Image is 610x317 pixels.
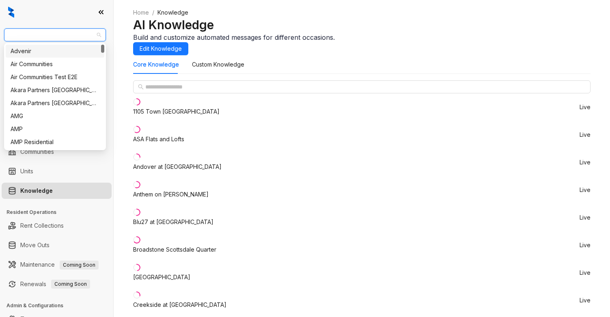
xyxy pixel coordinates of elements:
[20,218,64,234] a: Rent Collections
[6,123,104,136] div: AMP
[2,183,112,199] li: Knowledge
[11,112,99,121] div: AMG
[6,58,104,71] div: Air Communities
[133,17,591,32] h2: AI Knowledge
[20,237,50,253] a: Move Outs
[51,280,90,289] span: Coming Soon
[138,84,144,90] span: search
[60,261,99,270] span: Coming Soon
[133,273,190,282] div: [GEOGRAPHIC_DATA]
[133,60,179,69] div: Core Knowledge
[11,138,99,147] div: AMP Residential
[6,97,104,110] div: Akara Partners Phoenix
[140,44,182,53] span: Edit Knowledge
[152,8,154,17] li: /
[20,144,54,160] a: Communities
[133,218,213,226] div: Blu27 at [GEOGRAPHIC_DATA]
[6,84,104,97] div: Akara Partners Nashville
[11,47,99,56] div: Advenir
[133,135,184,144] div: ASA Flats and Lofts
[6,110,104,123] div: AMG
[2,218,112,234] li: Rent Collections
[11,86,99,95] div: Akara Partners [GEOGRAPHIC_DATA]
[6,71,104,84] div: Air Communities Test E2E
[580,270,591,276] span: Live
[20,163,33,179] a: Units
[157,9,188,16] span: Knowledge
[133,162,222,171] div: Andover at [GEOGRAPHIC_DATA]
[2,237,112,253] li: Move Outs
[6,302,113,309] h3: Admin & Configurations
[133,107,220,116] div: 1105 Town [GEOGRAPHIC_DATA]
[11,73,99,82] div: Air Communities Test E2E
[20,276,90,292] a: RenewalsComing Soon
[131,8,151,17] a: Home
[2,163,112,179] li: Units
[2,144,112,160] li: Communities
[6,45,104,58] div: Advenir
[133,190,209,199] div: Anthem on [PERSON_NAME]
[133,32,591,42] div: Build and customize automated messages for different occasions.
[580,298,591,303] span: Live
[133,300,226,309] div: Creekside at [GEOGRAPHIC_DATA]
[2,54,112,71] li: Leads
[133,245,216,254] div: Broadstone Scottsdale Quarter
[2,257,112,273] li: Maintenance
[11,99,99,108] div: Akara Partners [GEOGRAPHIC_DATA]
[580,160,591,165] span: Live
[580,242,591,248] span: Live
[580,215,591,220] span: Live
[20,183,53,199] a: Knowledge
[133,42,188,55] button: Edit Knowledge
[6,136,104,149] div: AMP Residential
[2,276,112,292] li: Renewals
[6,209,113,216] h3: Resident Operations
[9,29,101,41] span: Magnolia Capital
[580,187,591,193] span: Live
[11,125,99,134] div: AMP
[8,6,14,18] img: logo
[11,60,99,69] div: Air Communities
[580,132,591,138] span: Live
[192,60,244,69] div: Custom Knowledge
[2,109,112,125] li: Collections
[2,89,112,106] li: Leasing
[580,104,591,110] span: Live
